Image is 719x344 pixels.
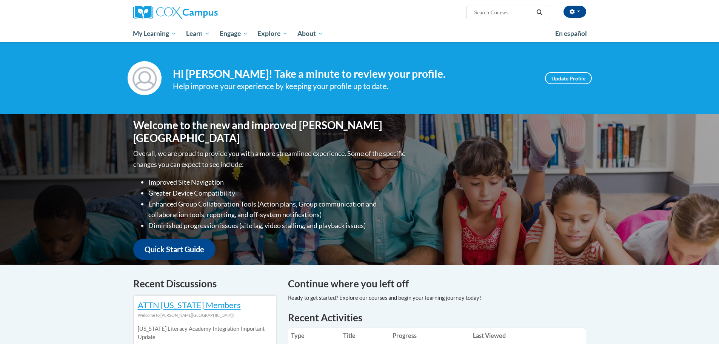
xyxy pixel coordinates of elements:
span: Engage [220,29,248,38]
a: Engage [215,25,253,42]
input: Search Courses [473,8,534,17]
li: Enhanced Group Collaboration Tools (Action plans, Group communication and collaboration tools, re... [148,199,407,221]
div: Help improve your experience by keeping your profile up to date. [173,80,534,93]
span: En español [555,29,587,37]
span: Learn [186,29,210,38]
li: Diminished progression issues (site lag, video stalling, and playback issues) [148,220,407,231]
h1: Welcome to the new and improved [PERSON_NAME][GEOGRAPHIC_DATA] [133,119,407,144]
div: Main menu [122,25,597,42]
a: Update Profile [545,72,592,84]
button: Search [534,8,545,17]
th: Last Viewed [470,328,574,343]
th: Title [340,328,390,343]
a: Quick Start Guide [133,239,216,260]
img: Cox Campus [133,6,218,19]
li: Greater Device Compatibility [148,188,407,199]
h4: Continue where you left off [288,276,586,291]
a: En español [550,26,592,42]
a: ATTN [US_STATE] Members [138,300,241,310]
a: My Learning [128,25,182,42]
p: [US_STATE] Literacy Academy Integration Important Update [138,325,272,341]
h1: Recent Activities [288,311,586,324]
span: My Learning [133,29,176,38]
th: Type [288,328,340,343]
th: Progress [390,328,470,343]
div: Welcome to [PERSON_NAME][GEOGRAPHIC_DATA]! [138,311,272,319]
p: Overall, we are proud to provide you with a more streamlined experience. Some of the specific cha... [133,148,407,170]
a: About [293,25,328,42]
a: Cox Campus [133,6,277,19]
a: Explore [252,25,293,42]
span: Explore [257,29,288,38]
h4: Recent Discussions [133,276,277,291]
span: About [297,29,323,38]
button: Account Settings [563,6,586,18]
h4: Hi [PERSON_NAME]! Take a minute to review your profile. [173,68,534,80]
img: Profile Image [128,61,162,95]
li: Improved Site Navigation [148,177,407,188]
a: Learn [181,25,215,42]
